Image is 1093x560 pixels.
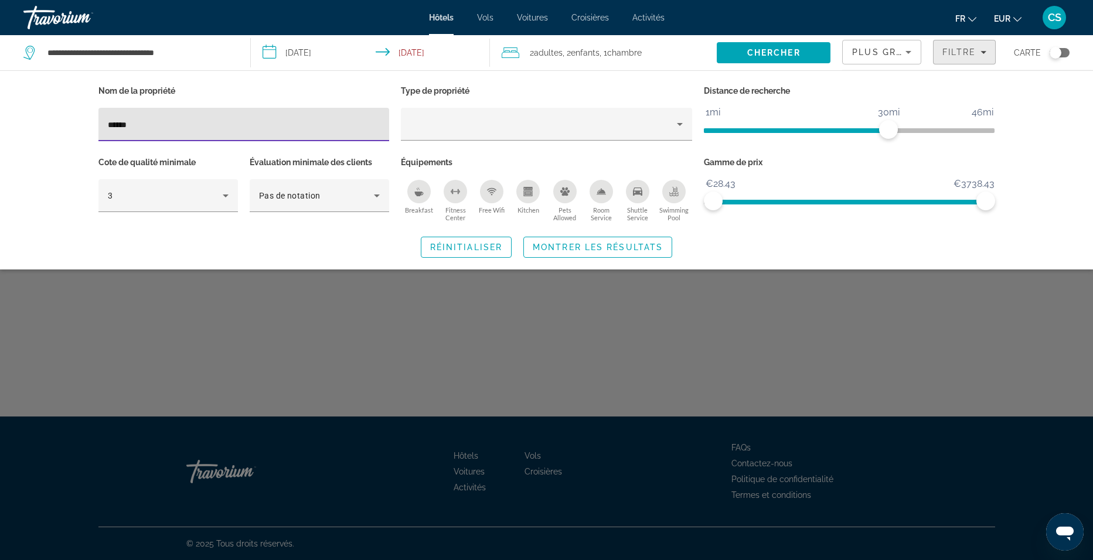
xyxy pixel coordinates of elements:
span: €3738.43 [952,175,996,193]
span: 30mi [876,104,901,121]
p: Évaluation minimale des clients [250,154,389,170]
span: CS [1048,12,1061,23]
span: Kitchen [517,206,539,214]
span: 2 [530,45,563,61]
span: Adultes [534,48,563,57]
span: Enfants [571,48,600,57]
a: Activités [632,13,665,22]
a: Croisières [571,13,609,22]
span: €28.43 [704,175,737,193]
button: Pets Allowed [546,179,583,222]
span: Fitness Center [437,206,474,221]
mat-select: Sort by [852,45,911,59]
span: , 1 [600,45,642,61]
span: 1mi [704,104,722,121]
span: Swimming Pool [656,206,692,221]
button: Toggle map [1041,47,1070,58]
button: Shuttle Service [619,179,656,222]
button: Filters [933,40,995,64]
div: Hotel Filters [93,83,1001,225]
button: User Menu [1039,5,1070,30]
span: Room Service [583,206,619,221]
span: Plus grandes économies [852,47,992,57]
input: Search hotel destination [46,44,233,62]
span: Shuttle Service [619,206,656,221]
button: Free Wifi [474,179,510,222]
button: Room Service [583,179,619,222]
span: Chercher [747,48,801,57]
button: Change currency [994,10,1022,27]
button: Montrer les résultats [523,237,672,258]
p: Gamme de prix [704,154,995,170]
p: Type de propriété [401,83,692,99]
iframe: Bouton de lancement de la fenêtre de messagerie [1046,513,1084,551]
button: Search [717,42,830,63]
p: Distance de recherche [704,83,995,99]
a: Travorium [23,2,141,33]
a: Hôtels [429,13,454,22]
button: Kitchen [510,179,546,222]
a: Vols [477,13,493,22]
span: Réinitialiser [430,243,502,252]
span: ngx-slider-max [976,192,995,210]
span: EUR [994,14,1010,23]
span: ngx-slider [704,192,723,210]
span: Carte [1014,45,1041,61]
ngx-slider: ngx-slider [704,128,995,131]
p: Équipements [401,154,692,170]
a: Voitures [517,13,548,22]
span: ngx-slider [879,120,898,139]
span: Pas de notation [259,191,321,200]
span: Free Wifi [479,206,505,214]
button: Fitness Center [437,179,474,222]
button: Breakfast [401,179,437,222]
span: 3 [108,191,113,200]
span: Chambre [607,48,642,57]
span: Pets Allowed [546,206,583,221]
p: Cote de qualité minimale [98,154,238,170]
span: fr [955,14,965,23]
p: Nom de la propriété [98,83,390,99]
span: , 2 [563,45,600,61]
mat-select: Property type [410,117,683,131]
span: Filtre [942,47,976,57]
button: Select check in and out date [251,35,490,70]
button: Swimming Pool [656,179,692,222]
span: Montrer les résultats [533,243,663,252]
button: Change language [955,10,976,27]
span: 46mi [970,104,995,121]
button: Réinitialiser [421,237,512,258]
ngx-slider: ngx-slider [704,200,995,202]
span: Breakfast [405,206,433,214]
button: Travelers: 2 adults, 2 children [490,35,717,70]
